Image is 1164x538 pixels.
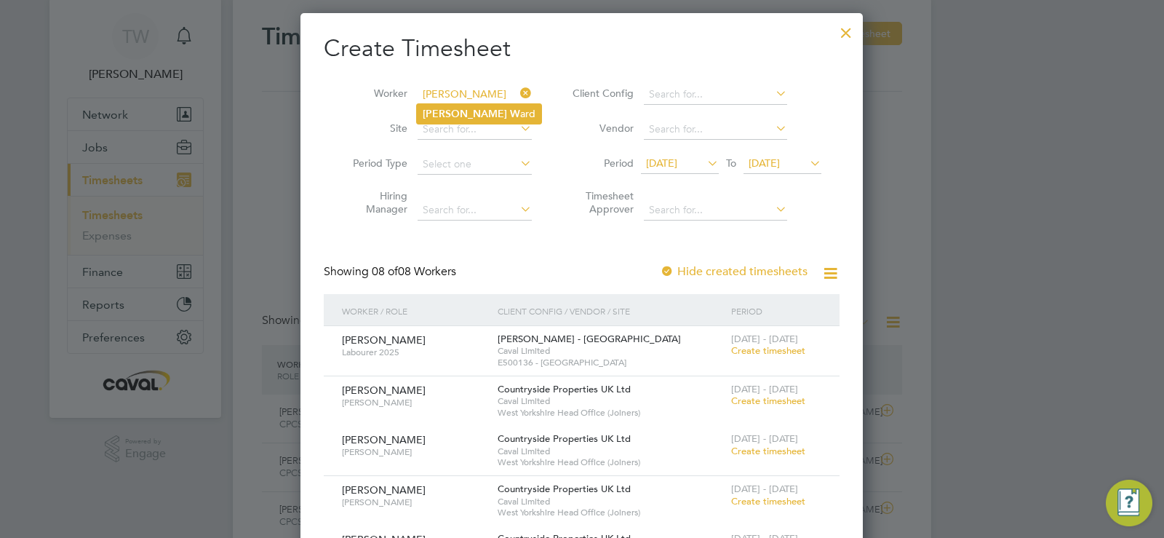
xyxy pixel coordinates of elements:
input: Search for... [418,119,532,140]
b: [PERSON_NAME] [423,108,507,120]
input: Search for... [418,84,532,105]
span: [DATE] [749,157,780,170]
span: [PERSON_NAME] [342,497,487,508]
label: Site [342,122,407,135]
span: [PERSON_NAME] [342,433,426,446]
button: Engage Resource Center [1106,480,1152,526]
b: W [510,108,520,120]
span: West Yorkshire Head Office (Joiners) [498,456,724,468]
div: Worker / Role [338,294,494,328]
label: Timesheet Approver [568,189,634,215]
span: [DATE] - [DATE] [731,432,798,445]
span: [PERSON_NAME] [342,384,426,397]
li: ard [417,104,541,124]
span: West Yorkshire Head Office (Joiners) [498,507,724,518]
span: [DATE] [646,157,677,170]
label: Vendor [568,122,634,135]
label: Worker [342,87,407,100]
span: Caval Limited [498,345,724,357]
input: Search for... [644,200,787,221]
label: Hide created timesheets [660,264,808,279]
span: Countryside Properties UK Ltd [498,383,631,395]
input: Search for... [418,200,532,221]
span: West Yorkshire Head Office (Joiners) [498,407,724,419]
span: Caval Limited [498,395,724,407]
span: [PERSON_NAME] [342,333,426,347]
label: Period Type [342,157,407,170]
div: Period [727,294,825,328]
span: To [722,154,741,173]
label: Client Config [568,87,634,100]
span: [PERSON_NAME] - [GEOGRAPHIC_DATA] [498,333,681,345]
span: [DATE] - [DATE] [731,483,798,495]
span: Create timesheet [731,344,805,357]
input: Select one [418,154,532,175]
span: Labourer 2025 [342,347,487,358]
span: Caval Limited [498,496,724,507]
span: 08 Workers [372,264,456,279]
span: Create timesheet [731,395,805,407]
label: Period [568,157,634,170]
span: 08 of [372,264,398,279]
div: Showing [324,264,459,280]
span: Caval Limited [498,446,724,457]
span: Countryside Properties UK Ltd [498,432,631,445]
span: [PERSON_NAME] [342,483,426,497]
input: Search for... [644,84,787,105]
span: [PERSON_NAME] [342,446,487,458]
span: Create timesheet [731,495,805,507]
span: [PERSON_NAME] [342,397,487,408]
h2: Create Timesheet [324,33,840,64]
div: Client Config / Vendor / Site [494,294,727,328]
label: Hiring Manager [342,189,407,215]
span: Create timesheet [731,445,805,457]
span: E500136 - [GEOGRAPHIC_DATA] [498,357,724,368]
span: [DATE] - [DATE] [731,383,798,395]
span: Countryside Properties UK Ltd [498,483,631,495]
span: [DATE] - [DATE] [731,333,798,345]
input: Search for... [644,119,787,140]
